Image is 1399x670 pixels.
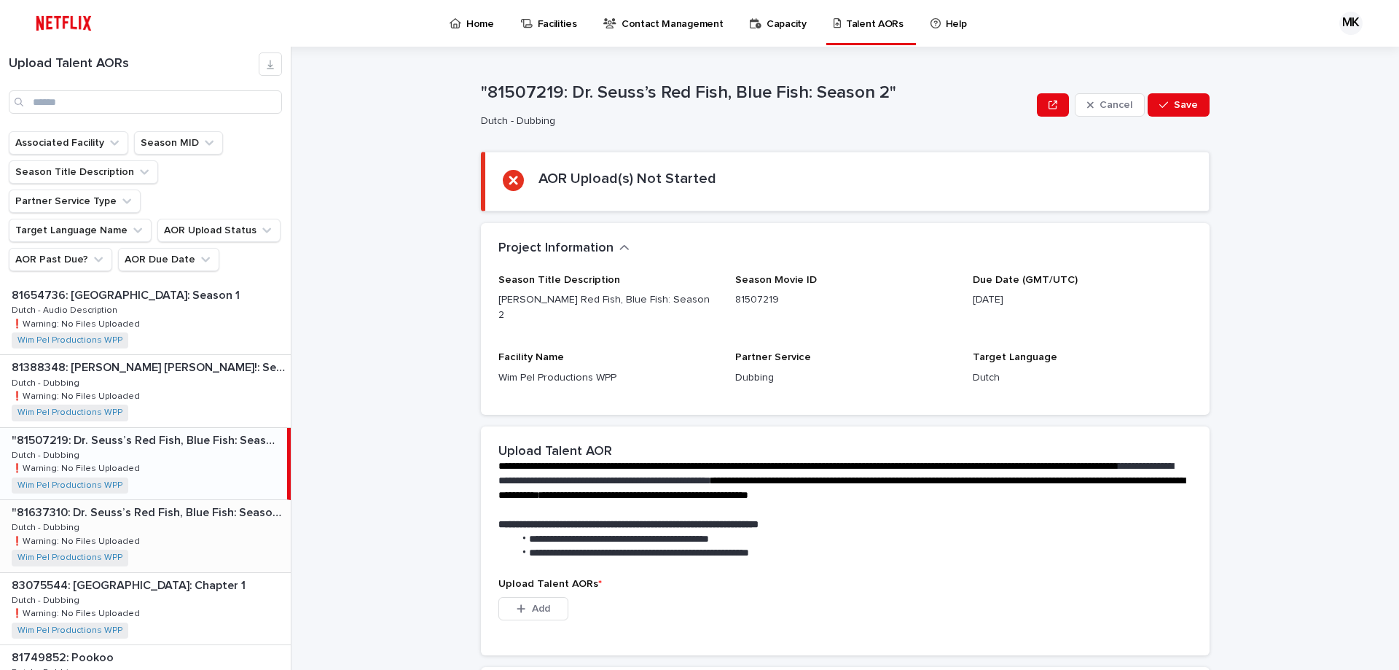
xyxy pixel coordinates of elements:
p: "81507219: Dr. Seuss’s Red Fish, Blue Fish: Season 2" [12,431,284,448]
p: ❗️Warning: No Files Uploaded [12,606,143,619]
div: MK [1339,12,1363,35]
p: ❗️Warning: No Files Uploaded [12,534,143,547]
p: Dutch - Dubbing [12,375,82,389]
p: 81749852: Pookoo [12,648,117,665]
p: Dubbing [735,370,955,386]
button: Target Language Name [9,219,152,242]
span: Facility Name [498,352,564,362]
p: Dutch - Dubbing [12,593,82,606]
p: 81388348: [PERSON_NAME] [PERSON_NAME]!: Season 1 [12,358,288,375]
button: Cancel [1075,93,1145,117]
button: Partner Service Type [9,190,141,213]
p: 83075544: [GEOGRAPHIC_DATA]: Chapter 1 [12,576,248,593]
button: AOR Due Date [118,248,219,271]
h2: AOR Upload(s) Not Started [538,170,716,187]
p: "81637310: Dr. Seuss’s Red Fish, Blue Fish: Season 3" [12,503,288,520]
p: 81507219 [735,292,955,308]
p: ❗️Warning: No Files Uploaded [12,316,143,330]
p: ❗️Warning: No Files Uploaded [12,461,143,474]
button: Add [498,597,568,620]
span: Season Title Description [498,275,620,285]
button: AOR Upload Status [157,219,281,242]
span: Target Language [973,352,1057,362]
p: Dutch - Dubbing [12,520,82,533]
button: Save [1148,93,1210,117]
a: Wim Pel Productions WPP [17,553,122,563]
span: Season Movie ID [735,275,817,285]
p: Dutch - Dubbing [12,448,82,461]
button: Season MID [134,131,223,155]
p: Dutch [973,370,1192,386]
p: 81654736: [GEOGRAPHIC_DATA]: Season 1 [12,286,243,303]
img: ifQbXi3ZQGMSEF7WDB7W [29,9,98,38]
button: Project Information [498,241,630,257]
p: [PERSON_NAME] Red Fish, Blue Fish: Season 2 [498,292,718,323]
a: Wim Pel Productions WPP [17,335,122,346]
p: Wim Pel Productions WPP [498,370,718,386]
span: Cancel [1100,100,1132,110]
h2: Upload Talent AOR [498,444,612,460]
button: AOR Past Due? [9,248,112,271]
span: Due Date (GMT/UTC) [973,275,1078,285]
span: Partner Service [735,352,811,362]
a: Wim Pel Productions WPP [17,408,122,418]
span: Upload Talent AORs [498,579,602,589]
h2: Project Information [498,241,614,257]
span: Add [532,604,550,614]
a: Wim Pel Productions WPP [17,626,122,636]
h1: Upload Talent AORs [9,56,259,72]
input: Search [9,90,282,114]
button: Associated Facility [9,131,128,155]
p: Dutch - Audio Description [12,303,120,316]
p: Dutch - Dubbing [481,115,1025,128]
button: Season Title Description [9,160,158,184]
a: Wim Pel Productions WPP [17,480,122,491]
p: ❗️Warning: No Files Uploaded [12,389,143,402]
span: Save [1174,100,1198,110]
p: [DATE] [973,292,1192,308]
p: "81507219: Dr. Seuss’s Red Fish, Blue Fish: Season 2" [481,82,1031,104]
